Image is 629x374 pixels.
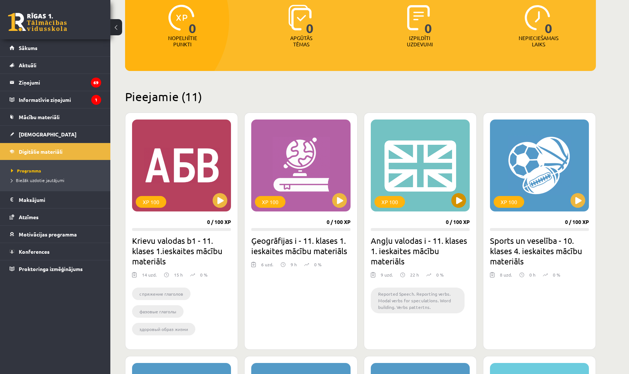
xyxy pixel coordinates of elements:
[529,271,536,278] p: 0 h
[19,74,101,91] legend: Ziņojumi
[189,5,196,35] span: 0
[519,35,558,47] p: Nepieciešamais laiks
[19,131,77,138] span: [DEMOGRAPHIC_DATA]
[10,57,101,74] a: Aktuāli
[405,35,434,47] p: Izpildīti uzdevumi
[494,196,524,208] div: XP 100
[132,305,184,318] li: фазовые глаголы
[410,271,419,278] p: 22 h
[424,5,432,35] span: 0
[10,74,101,91] a: Ziņojumi69
[500,271,512,282] div: 8 uzd.
[11,168,41,174] span: Programma
[19,148,63,155] span: Digitālie materiāli
[10,108,101,125] a: Mācību materiāli
[525,5,550,31] img: icon-clock-7be60019b62300814b6bd22b8e044499b485619524d84068768e800edab66f18.svg
[490,235,589,266] h2: Sports un veselība - 10. klases 4. ieskaites mācību materiāls
[545,5,552,35] span: 0
[314,261,321,268] p: 0 %
[553,271,560,278] p: 0 %
[168,5,194,31] img: icon-xp-0682a9bc20223a9ccc6f5883a126b849a74cddfe5390d2b41b4391c66f2066e7.svg
[291,261,297,268] p: 9 h
[371,288,465,313] li: Reported Speech. Reporting verbs. Modal verbs for speculations. Word building. Verbs pattertns.
[132,288,191,300] li: cпряжение глаголов
[371,235,470,266] h2: Angļu valodas i - 11. klases 1. ieskaites mācību materiāls
[10,226,101,243] a: Motivācijas programma
[255,196,285,208] div: XP 100
[10,91,101,108] a: Informatīvie ziņojumi1
[381,271,393,282] div: 9 uzd.
[19,266,83,272] span: Proktoringa izmēģinājums
[261,261,273,272] div: 6 uzd.
[19,44,38,51] span: Sākums
[91,95,101,105] i: 1
[132,235,231,266] h2: Krievu valodas b1 - 11. klases 1.ieskaites mācību materiāls
[374,196,405,208] div: XP 100
[19,214,39,220] span: Atzīmes
[407,5,430,31] img: icon-completed-tasks-ad58ae20a441b2904462921112bc710f1caf180af7a3daa7317a5a94f2d26646.svg
[10,39,101,56] a: Sākums
[10,191,101,208] a: Maksājumi
[168,35,197,47] p: Nopelnītie punkti
[19,114,60,120] span: Mācību materiāli
[10,126,101,143] a: [DEMOGRAPHIC_DATA]
[10,143,101,160] a: Digitālie materiāli
[19,91,101,108] legend: Informatīvie ziņojumi
[200,271,207,278] p: 0 %
[91,78,101,88] i: 69
[125,89,596,104] h2: Pieejamie (11)
[19,62,36,68] span: Aktuāli
[11,177,103,184] a: Biežāk uzdotie jautājumi
[19,191,101,208] legend: Maksājumi
[287,35,316,47] p: Apgūtās tēmas
[19,248,50,255] span: Konferences
[288,5,312,31] img: icon-learned-topics-4a711ccc23c960034f471b6e78daf4a3bad4a20eaf4de84257b87e66633f6470.svg
[10,260,101,277] a: Proktoringa izmēģinājums
[8,13,67,31] a: Rīgas 1. Tālmācības vidusskola
[436,271,444,278] p: 0 %
[251,235,350,256] h2: Ģeogrāfijas i - 11. klases 1. ieskaites mācību materiāls
[136,196,166,208] div: XP 100
[142,271,157,282] div: 14 uzd.
[132,323,195,335] li: здоровый образ жизни
[10,209,101,225] a: Atzīmes
[10,243,101,260] a: Konferences
[19,231,77,238] span: Motivācijas programma
[11,167,103,174] a: Programma
[174,271,183,278] p: 15 h
[11,177,64,183] span: Biežāk uzdotie jautājumi
[306,5,314,35] span: 0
